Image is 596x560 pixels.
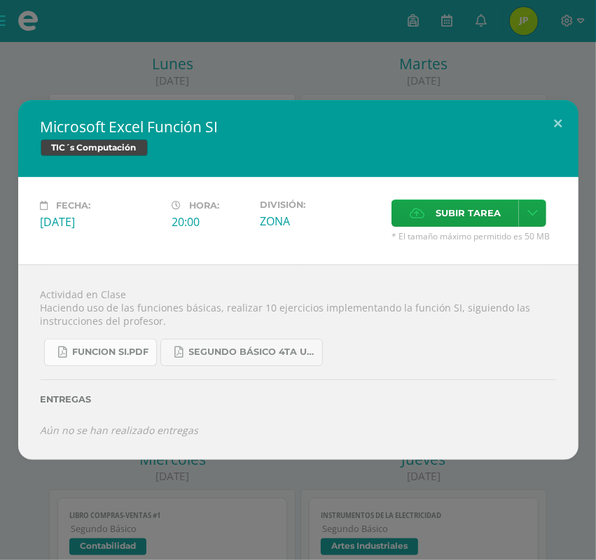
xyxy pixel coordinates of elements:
[260,199,380,210] label: División:
[160,339,323,366] a: SEGUNDO BÁSICO 4TA UNIDAD.pdf
[41,139,148,156] span: TIC´s Computación
[41,117,556,136] h2: Microsoft Excel Función SI
[41,214,161,230] div: [DATE]
[18,265,578,460] div: Actividad en Clase Haciendo uso de las funciones básicas, realizar 10 ejercicios implementando la...
[539,100,578,148] button: Close (Esc)
[44,339,157,366] a: FUNCION SI.pdf
[189,346,315,358] span: SEGUNDO BÁSICO 4TA UNIDAD.pdf
[73,346,149,358] span: FUNCION SI.pdf
[41,394,556,405] label: Entregas
[172,214,249,230] div: 20:00
[391,230,556,242] span: * El tamaño máximo permitido es 50 MB
[190,200,220,211] span: Hora:
[436,200,501,226] span: Subir tarea
[57,200,91,211] span: Fecha:
[41,423,199,437] i: Aún no se han realizado entregas
[260,213,380,229] div: ZONA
